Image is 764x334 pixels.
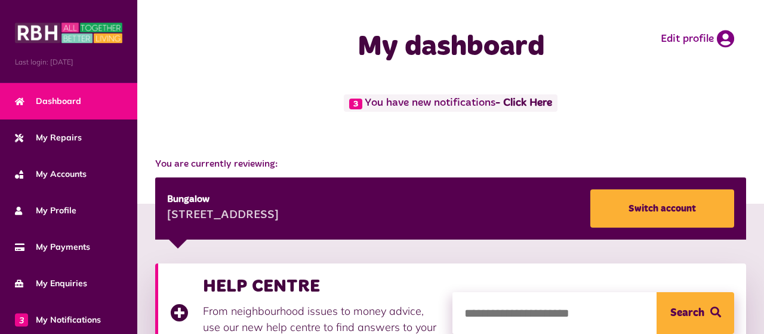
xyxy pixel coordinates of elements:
[167,207,279,225] div: [STREET_ADDRESS]
[495,98,552,109] a: - Click Here
[15,204,76,217] span: My Profile
[349,99,362,109] span: 3
[670,292,704,334] span: Search
[15,21,122,45] img: MyRBH
[15,95,81,108] span: Dashboard
[15,277,87,290] span: My Enquiries
[661,30,734,48] a: Edit profile
[15,57,122,68] span: Last login: [DATE]
[15,241,90,253] span: My Payments
[167,192,279,207] div: Bungalow
[657,292,734,334] button: Search
[15,168,87,180] span: My Accounts
[203,275,440,297] h3: HELP CENTRE
[344,94,557,112] span: You have new notifications
[15,314,101,326] span: My Notifications
[15,131,82,144] span: My Repairs
[15,313,28,326] span: 3
[306,30,596,65] h1: My dashboard
[155,157,746,171] span: You are currently reviewing:
[590,189,734,228] a: Switch account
